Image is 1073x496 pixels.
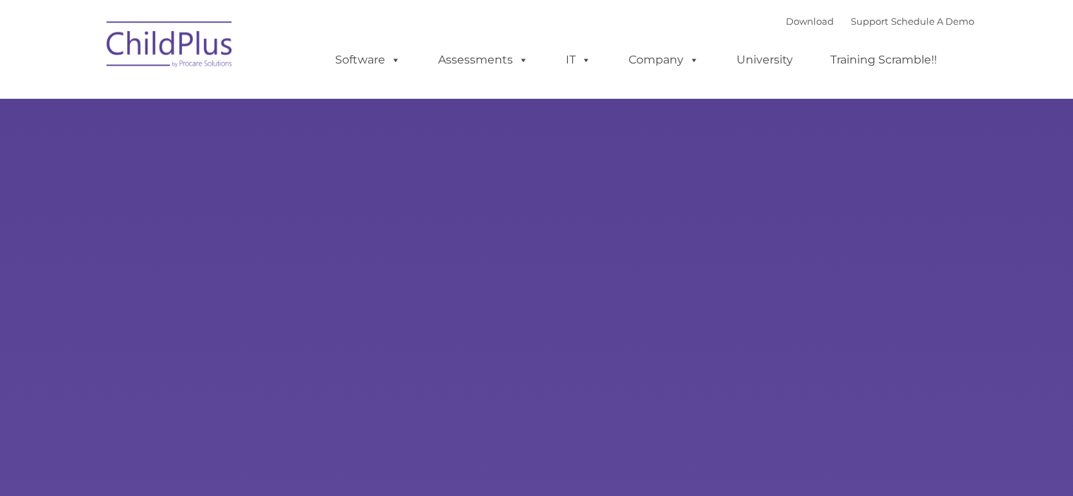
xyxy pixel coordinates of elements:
[786,16,974,27] font: |
[816,46,951,74] a: Training Scramble!!
[851,16,888,27] a: Support
[552,46,605,74] a: IT
[424,46,542,74] a: Assessments
[614,46,713,74] a: Company
[99,11,241,82] img: ChildPlus by Procare Solutions
[891,16,974,27] a: Schedule A Demo
[786,16,834,27] a: Download
[321,46,415,74] a: Software
[722,46,807,74] a: University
